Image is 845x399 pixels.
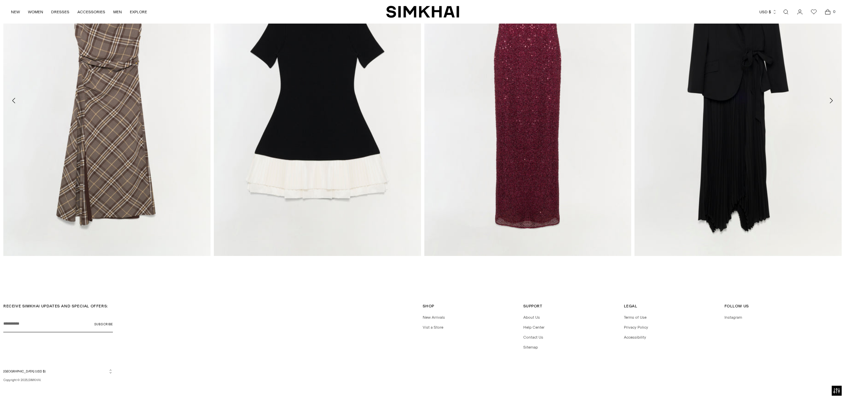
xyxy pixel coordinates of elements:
[724,304,749,308] span: Follow Us
[523,325,545,330] a: Help Center
[423,325,443,330] a: Vist a Store
[423,304,434,308] span: Shop
[624,315,646,320] a: Terms of Use
[624,335,646,340] a: Accessibility
[831,9,837,15] span: 0
[423,315,445,320] a: New Arrivals
[821,5,834,19] a: Open cart modal
[3,369,113,374] button: [GEOGRAPHIC_DATA] (USD $)
[624,304,637,308] span: Legal
[51,5,69,19] a: DRESSES
[624,325,648,330] a: Privacy Policy
[807,5,820,19] a: Wishlist
[77,5,105,19] a: ACCESSORIES
[779,5,793,19] a: Open search modal
[11,5,20,19] a: NEW
[523,304,543,308] span: Support
[130,5,147,19] a: EXPLORE
[94,316,113,332] button: Subscribe
[824,93,838,108] button: Move to next carousel slide
[28,5,43,19] a: WOMEN
[523,335,543,340] a: Contact Us
[113,5,122,19] a: MEN
[3,304,108,308] span: RECEIVE SIMKHAI UPDATES AND SPECIAL OFFERS:
[5,374,67,394] iframe: Sign Up via Text for Offers
[759,5,777,19] button: USD $
[523,315,540,320] a: About Us
[523,345,538,350] a: Sitemap
[724,315,742,320] a: Instagram
[793,5,806,19] a: Go to the account page
[386,5,459,18] a: SIMKHAI
[7,93,21,108] button: Move to previous carousel slide
[3,378,113,382] p: Copyright © 2025, .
